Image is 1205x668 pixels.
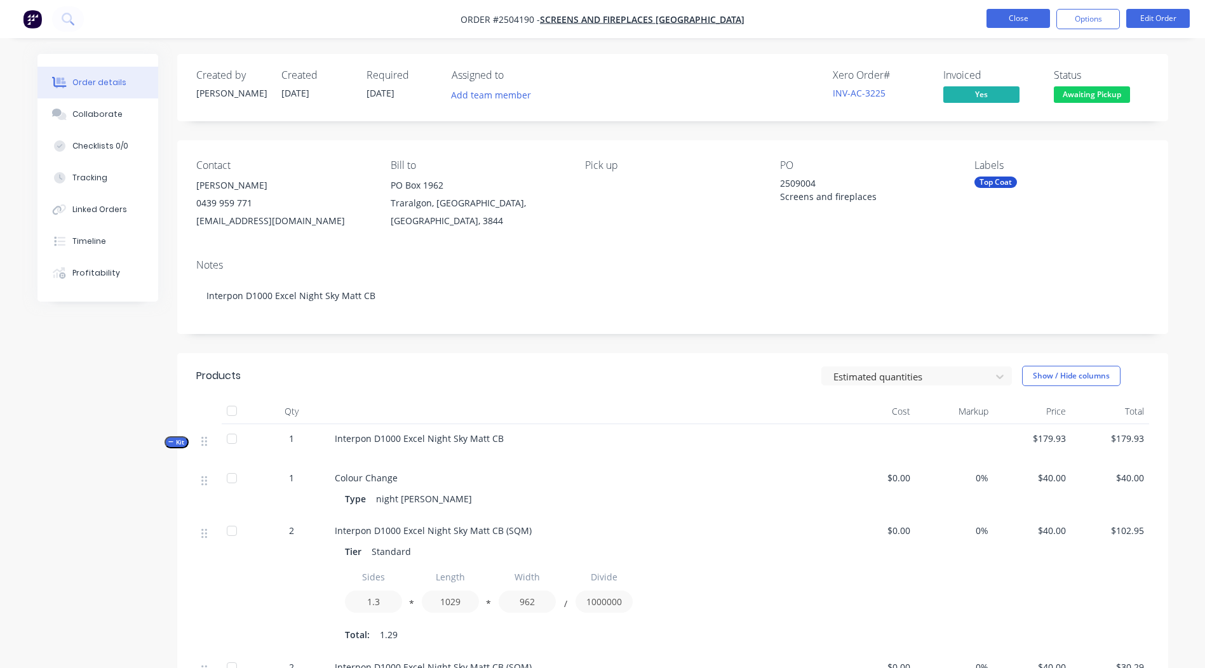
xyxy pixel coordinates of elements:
[281,87,309,99] span: [DATE]
[37,98,158,130] button: Collaborate
[37,225,158,257] button: Timeline
[72,267,120,279] div: Profitability
[391,194,565,230] div: Traralgon, [GEOGRAPHIC_DATA], [GEOGRAPHIC_DATA], 3844
[974,159,1148,171] div: Labels
[1076,471,1144,484] span: $40.00
[367,69,436,81] div: Required
[23,10,42,29] img: Factory
[367,542,416,561] div: Standard
[461,13,540,25] span: Order #2504190 -
[943,86,1020,102] span: Yes
[1076,432,1144,445] span: $179.93
[986,9,1050,28] button: Close
[196,177,370,230] div: [PERSON_NAME]0439 959 771[EMAIL_ADDRESS][DOMAIN_NAME]
[943,69,1039,81] div: Invoiced
[165,436,189,448] button: Kit
[196,86,266,100] div: [PERSON_NAME]
[196,368,241,384] div: Products
[168,438,185,447] span: Kit
[196,276,1149,315] div: Interpon D1000 Excel Night Sky Matt CB
[559,601,572,611] button: /
[72,109,123,120] div: Collaborate
[380,628,398,641] span: 1.29
[335,432,504,444] span: Interpon D1000 Excel Night Sky Matt CB
[37,130,158,162] button: Checklists 0/0
[780,177,939,203] div: 2509004 Screens and fireplaces
[540,13,744,25] a: Screens and Fireplaces [GEOGRAPHIC_DATA]
[843,471,911,484] span: $0.00
[1076,524,1144,537] span: $102.95
[1071,399,1149,424] div: Total
[585,159,759,171] div: Pick up
[289,471,294,484] span: 1
[335,472,398,484] span: Colour Change
[345,490,371,508] div: Type
[974,177,1017,188] div: Top Coat
[843,524,911,537] span: $0.00
[1054,86,1130,102] span: Awaiting Pickup
[780,159,954,171] div: PO
[367,87,394,99] span: [DATE]
[833,69,928,81] div: Xero Order #
[576,591,633,613] input: Value
[391,159,565,171] div: Bill to
[196,259,1149,271] div: Notes
[289,524,294,537] span: 2
[72,236,106,247] div: Timeline
[391,177,565,230] div: PO Box 1962Traralgon, [GEOGRAPHIC_DATA], [GEOGRAPHIC_DATA], 3844
[72,140,128,152] div: Checklists 0/0
[72,77,126,88] div: Order details
[37,162,158,194] button: Tracking
[196,69,266,81] div: Created by
[422,591,479,613] input: Value
[452,69,579,81] div: Assigned to
[422,566,479,588] input: Label
[345,542,367,561] div: Tier
[1022,366,1121,386] button: Show / Hide columns
[920,524,988,537] span: 0%
[993,399,1072,424] div: Price
[499,566,556,588] input: Label
[196,194,370,212] div: 0439 959 771
[999,524,1067,537] span: $40.00
[838,399,916,424] div: Cost
[444,86,537,104] button: Add team member
[1126,9,1190,28] button: Edit Order
[196,177,370,194] div: [PERSON_NAME]
[920,471,988,484] span: 0%
[452,86,538,104] button: Add team member
[371,490,477,508] div: night [PERSON_NAME]
[289,432,294,445] span: 1
[345,591,402,613] input: Value
[999,432,1067,445] span: $179.93
[253,399,330,424] div: Qty
[1056,9,1120,29] button: Options
[196,159,370,171] div: Contact
[281,69,351,81] div: Created
[833,87,885,99] a: INV-AC-3225
[499,591,556,613] input: Value
[72,204,127,215] div: Linked Orders
[999,471,1067,484] span: $40.00
[345,628,370,641] span: Total:
[335,524,532,537] span: Interpon D1000 Excel Night Sky Matt CB (SQM)
[37,194,158,225] button: Linked Orders
[37,257,158,289] button: Profitability
[196,212,370,230] div: [EMAIL_ADDRESS][DOMAIN_NAME]
[576,566,633,588] input: Label
[1054,69,1149,81] div: Status
[391,177,565,194] div: PO Box 1962
[345,566,402,588] input: Label
[37,67,158,98] button: Order details
[915,399,993,424] div: Markup
[72,172,107,184] div: Tracking
[1054,86,1130,105] button: Awaiting Pickup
